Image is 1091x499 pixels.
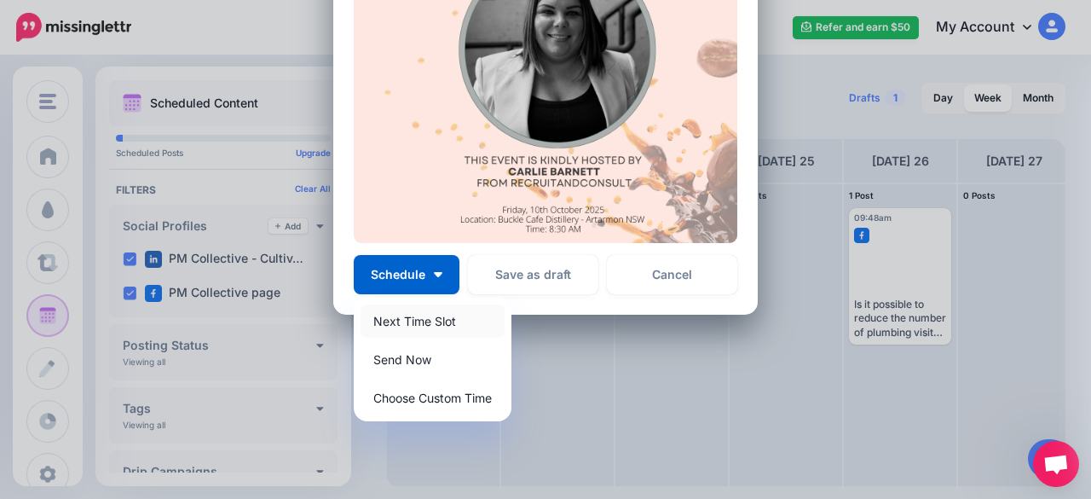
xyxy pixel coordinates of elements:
[361,305,505,338] a: Next Time Slot
[361,381,505,415] a: Choose Custom Time
[607,255,737,294] a: Cancel
[354,298,511,421] div: Schedule
[371,269,425,281] span: Schedule
[361,343,505,376] a: Send Now
[434,272,442,277] img: arrow-down-white.png
[468,255,598,294] button: Save as draft
[354,255,459,294] button: Schedule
